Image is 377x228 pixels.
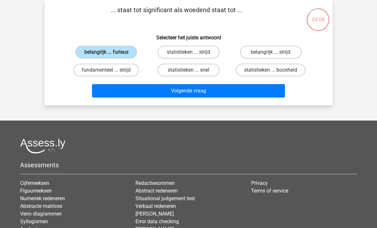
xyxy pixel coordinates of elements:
[240,46,302,59] label: belangrijk ... strijd
[135,188,178,194] a: Abstract redeneren
[92,84,285,98] button: Volgende vraag
[73,64,139,76] label: fundamenteel ... strijd
[55,5,298,24] p: ... staat tot significant als woedend staat tot ...
[158,46,219,59] label: statistieken ... strijd
[20,203,62,209] a: Abstracte matrices
[135,211,174,217] a: [PERSON_NAME]
[55,29,322,41] h6: Selecteer het juiste antwoord
[135,218,179,224] a: Error data checking
[306,8,330,24] div: 04:08
[135,180,175,186] a: Redactiesommen
[20,180,49,186] a: Cijferreeksen
[20,188,52,194] a: Figuurreeksen
[158,64,219,76] label: statistieken ... snel
[20,218,48,224] a: Syllogismen
[135,203,176,209] a: Verbaal redeneren
[251,188,288,194] a: Terms of service
[236,64,305,76] label: statistieken ... boosheid
[20,211,62,217] a: Venn diagrammen
[135,195,195,201] a: Situational judgement test
[20,138,65,153] img: Assessly logo
[20,195,65,201] a: Numeriek redeneren
[75,46,137,59] label: belangrijk ... furieus
[251,180,268,186] a: Privacy
[20,161,357,169] h5: Assessments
